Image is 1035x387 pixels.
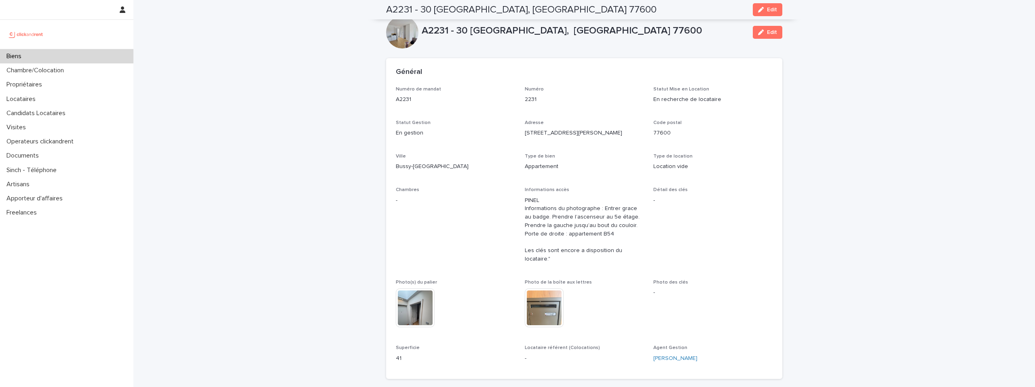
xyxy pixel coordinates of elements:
p: Locataires [3,95,42,103]
p: Artisans [3,181,36,188]
span: Photo de la boîte aux lettres [525,280,592,285]
span: Superficie [396,345,420,350]
span: Chambres [396,187,419,192]
span: Edit [767,29,777,35]
p: Candidats Locataires [3,109,72,117]
p: 77600 [653,129,773,137]
span: Code postal [653,120,682,125]
p: Propriétaires [3,81,49,88]
span: Détail des clés [653,187,688,192]
p: Chambre/Colocation [3,67,70,74]
span: Statut Mise en Location [653,87,709,92]
span: Type de location [653,154,693,159]
p: Operateurs clickandrent [3,138,80,145]
span: Photo des clés [653,280,688,285]
span: Agent Gestion [653,345,687,350]
img: UCB0brd3T0yccxBKYDjQ [6,26,46,42]
span: Type de bien [525,154,555,159]
p: 2231 [525,95,644,104]
p: Apporteur d'affaires [3,195,69,202]
span: Locataire référent (Colocations) [525,345,600,350]
button: Edit [753,3,782,16]
p: A2231 [396,95,515,104]
span: Informations accès [525,187,569,192]
p: A2231 - 30 [GEOGRAPHIC_DATA], [GEOGRAPHIC_DATA] 77600 [422,25,746,37]
h2: A2231 - 30 [GEOGRAPHIC_DATA], [GEOGRAPHIC_DATA] 77600 [386,4,657,16]
span: Photo(s) du palier [396,280,437,285]
p: Documents [3,152,45,160]
p: Visites [3,124,32,131]
p: - [653,196,773,205]
p: [STREET_ADDRESS][PERSON_NAME] [525,129,644,137]
span: Edit [767,7,777,13]
p: Location vide [653,162,773,171]
p: Bussy-[GEOGRAPHIC_DATA] [396,162,515,171]
h2: Général [396,68,422,77]
span: Numéro [525,87,544,92]
p: En gestion [396,129,515,137]
p: - [525,354,644,363]
p: En recherche de locataire [653,95,773,104]
p: Biens [3,53,28,60]
span: Adresse [525,120,544,125]
button: Edit [753,26,782,39]
p: 41 [396,354,515,363]
p: PINEL Informations du photographe : Entrer grace au badge. Prendre l’ascenseur au 5e étage. Prend... [525,196,644,263]
p: - [653,288,773,297]
span: Statut Gestion [396,120,431,125]
a: [PERSON_NAME] [653,354,697,363]
p: Sinch - Téléphone [3,166,63,174]
p: Freelances [3,209,43,217]
p: - [396,196,515,205]
span: Ville [396,154,406,159]
p: Appartement [525,162,644,171]
span: Numéro de mandat [396,87,441,92]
